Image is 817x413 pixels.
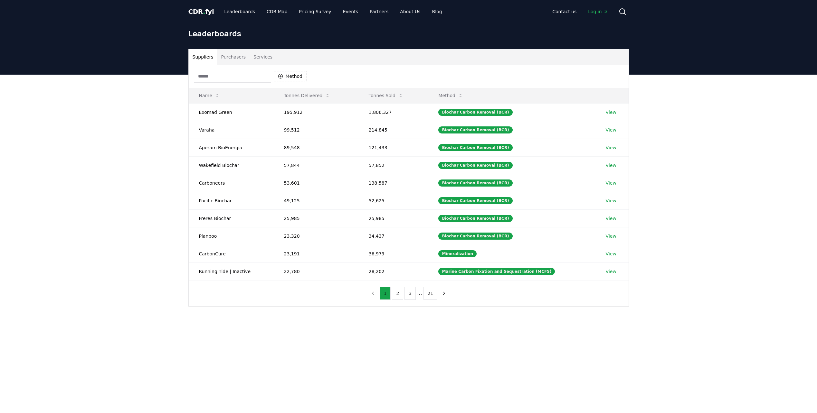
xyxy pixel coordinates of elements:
[588,8,608,15] span: Log in
[364,89,408,102] button: Tonnes Sold
[203,8,205,15] span: .
[606,251,616,257] a: View
[274,192,358,209] td: 49,125
[189,209,274,227] td: Freres Biochar
[606,197,616,204] a: View
[606,109,616,115] a: View
[219,6,447,17] nav: Main
[427,6,447,17] a: Blog
[358,209,428,227] td: 25,985
[358,192,428,209] td: 52,625
[404,287,416,300] button: 3
[438,162,512,169] div: Biochar Carbon Removal (BCR)
[417,289,422,297] li: ...
[606,268,616,275] a: View
[274,71,307,81] button: Method
[189,245,274,262] td: CarbonCure
[274,245,358,262] td: 23,191
[365,6,394,17] a: Partners
[194,89,225,102] button: Name
[189,49,217,65] button: Suppliers
[189,121,274,139] td: Varaha
[189,103,274,121] td: Exomad Green
[606,180,616,186] a: View
[189,156,274,174] td: Wakefield Biochar
[189,227,274,245] td: Planboo
[438,250,477,257] div: Mineralization
[188,8,214,15] span: CDR fyi
[274,227,358,245] td: 23,320
[438,126,512,133] div: Biochar Carbon Removal (BCR)
[274,121,358,139] td: 99,512
[439,287,450,300] button: next page
[250,49,276,65] button: Services
[438,268,555,275] div: Marine Carbon Fixation and Sequestration (MCFS)
[438,179,512,187] div: Biochar Carbon Removal (BCR)
[423,287,438,300] button: 21
[358,174,428,192] td: 138,587
[358,262,428,280] td: 28,202
[274,139,358,156] td: 89,548
[189,262,274,280] td: Running Tide | Inactive
[188,28,629,39] h1: Leaderboards
[261,6,292,17] a: CDR Map
[438,144,512,151] div: Biochar Carbon Removal (BCR)
[438,197,512,204] div: Biochar Carbon Removal (BCR)
[188,7,214,16] a: CDR.fyi
[274,103,358,121] td: 195,912
[433,89,468,102] button: Method
[189,192,274,209] td: Pacific Biochar
[606,233,616,239] a: View
[219,6,260,17] a: Leaderboards
[606,144,616,151] a: View
[189,139,274,156] td: Aperam BioEnergia
[358,121,428,139] td: 214,845
[217,49,250,65] button: Purchasers
[395,6,425,17] a: About Us
[274,262,358,280] td: 22,780
[279,89,336,102] button: Tonnes Delivered
[392,287,403,300] button: 2
[358,139,428,156] td: 121,433
[606,215,616,222] a: View
[338,6,363,17] a: Events
[358,245,428,262] td: 36,979
[438,233,512,240] div: Biochar Carbon Removal (BCR)
[294,6,336,17] a: Pricing Survey
[358,227,428,245] td: 34,437
[438,215,512,222] div: Biochar Carbon Removal (BCR)
[380,287,391,300] button: 1
[547,6,613,17] nav: Main
[547,6,582,17] a: Contact us
[438,109,512,116] div: Biochar Carbon Removal (BCR)
[358,156,428,174] td: 57,852
[274,209,358,227] td: 25,985
[274,174,358,192] td: 53,601
[189,174,274,192] td: Carboneers
[606,162,616,169] a: View
[583,6,613,17] a: Log in
[606,127,616,133] a: View
[358,103,428,121] td: 1,806,327
[274,156,358,174] td: 57,844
